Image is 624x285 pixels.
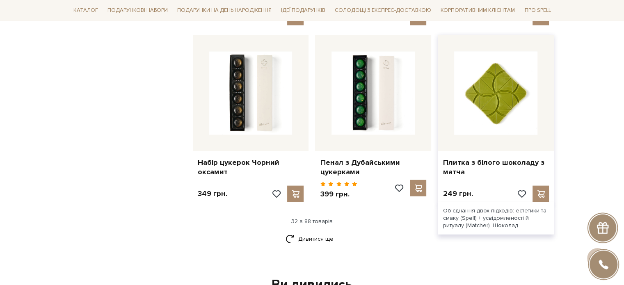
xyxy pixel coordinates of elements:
span: Каталог [70,4,101,17]
div: Об'єднання двох підходів: естетики та смаку (Spell) + усвідомленості й ритуалу (Matcher). Шоколад.. [438,202,554,235]
span: Подарункові набори [104,4,171,17]
p: 249 грн. [443,189,473,198]
img: Плитка з білого шоколаду з матча [454,52,537,135]
a: Набір цукерок Чорний оксамит [198,158,304,177]
div: 32 з 88 товарів [67,218,558,225]
a: Дивитися ще [286,232,339,246]
span: Подарунки на День народження [174,4,275,17]
p: 399 грн. [320,189,357,199]
a: Солодощі з експрес-доставкою [331,3,434,17]
a: Пенал з Дубайськими цукерками [320,158,426,177]
p: 349 грн. [198,189,227,198]
a: Плитка з білого шоколаду з матча [443,158,549,177]
a: Корпоративним клієнтам [437,3,518,17]
span: Ідеї подарунків [278,4,329,17]
span: Про Spell [521,4,554,17]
